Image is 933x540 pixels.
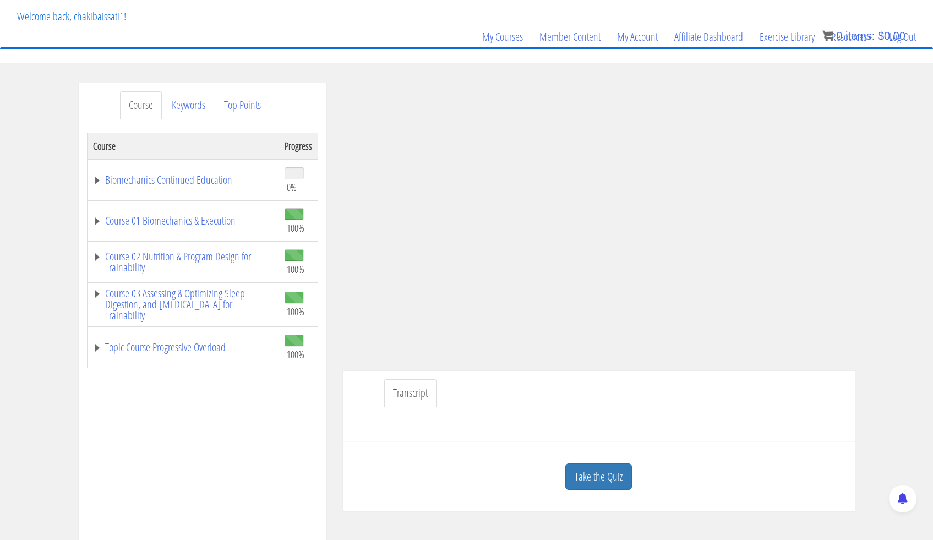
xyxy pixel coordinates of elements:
[120,91,162,119] a: Course
[87,133,279,159] th: Course
[287,263,304,275] span: 100%
[822,30,905,42] a: 0 items: $0.00
[93,288,274,321] a: Course 03 Assessing & Optimizing Sleep Digestion, and [MEDICAL_DATA] for Trainability
[823,10,881,63] a: Resources
[287,181,297,193] span: 0%
[93,342,274,353] a: Topic Course Progressive Overload
[163,91,214,119] a: Keywords
[384,379,437,407] a: Transcript
[93,251,274,273] a: Course 02 Nutrition & Program Design for Trainability
[751,10,823,63] a: Exercise Library
[93,215,274,226] a: Course 01 Biomechanics & Execution
[565,463,632,490] a: Take the Quiz
[279,133,318,159] th: Progress
[666,10,751,63] a: Affiliate Dashboard
[531,10,609,63] a: Member Content
[287,222,304,234] span: 100%
[878,30,884,42] span: $
[836,30,842,42] span: 0
[881,10,924,63] a: Log Out
[878,30,905,42] bdi: 0.00
[287,306,304,318] span: 100%
[609,10,666,63] a: My Account
[287,348,304,361] span: 100%
[93,174,274,186] a: Biomechanics Continued Education
[822,30,833,41] img: icon11.png
[474,10,531,63] a: My Courses
[845,30,875,42] span: items:
[215,91,270,119] a: Top Points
